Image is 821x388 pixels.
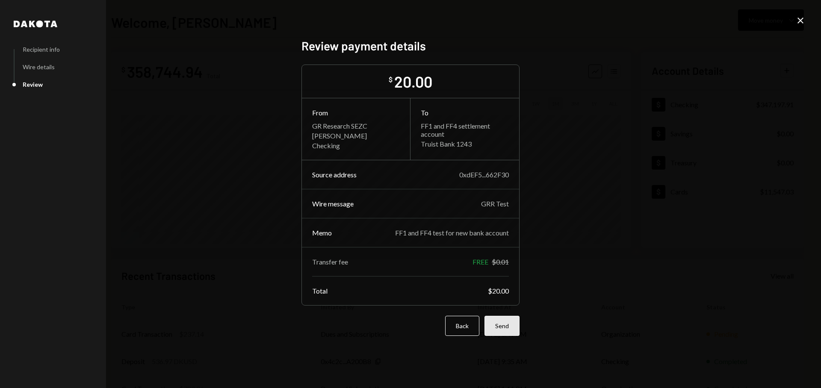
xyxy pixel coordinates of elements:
div: 20.00 [394,72,432,91]
div: GRR Test [481,200,509,208]
h2: Review payment details [301,38,520,54]
div: To [421,109,509,117]
button: Send [484,316,520,336]
button: Back [445,316,479,336]
div: GR Research SEZC [312,122,400,130]
div: Checking [312,141,400,150]
div: [PERSON_NAME] [312,132,400,140]
div: $0.01 [492,258,509,266]
div: FF1 and FF4 test for new bank account [395,229,509,237]
div: Wire message [312,200,354,208]
div: Memo [312,229,332,237]
div: Recipient info [23,46,60,53]
div: 0xdEF5...662F30 [459,170,509,179]
div: $20.00 [488,287,509,295]
div: Truist Bank 1243 [421,140,509,148]
div: Wire details [23,63,55,71]
div: Transfer fee [312,258,348,266]
div: FREE [473,258,488,266]
div: Review [23,81,43,88]
div: From [312,109,400,117]
div: FF1 and FF4 settlement account [421,122,509,138]
div: Source address [312,170,357,179]
div: Total [312,287,328,295]
div: $ [389,75,393,84]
